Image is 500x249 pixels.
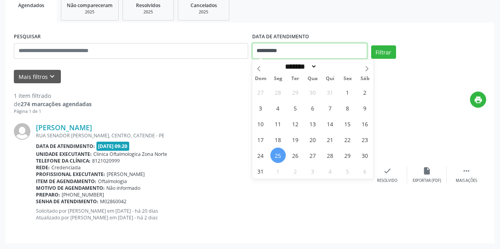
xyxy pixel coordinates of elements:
[270,100,286,116] span: Agosto 4, 2025
[14,108,92,115] div: Página 1 de 1
[340,163,355,179] span: Setembro 5, 2025
[413,178,441,183] div: Exportar (PDF)
[340,132,355,147] span: Agosto 22, 2025
[371,45,396,59] button: Filtrar
[340,84,355,100] span: Agosto 1, 2025
[253,116,268,131] span: Agosto 10, 2025
[253,148,268,163] span: Agosto 24, 2025
[357,148,373,163] span: Agosto 30, 2025
[36,171,105,178] b: Profissional executante:
[270,116,286,131] span: Agosto 11, 2025
[357,163,373,179] span: Setembro 6, 2025
[67,2,113,9] span: Não compareceram
[339,76,356,81] span: Sex
[51,164,81,171] span: Credenciada
[36,132,368,139] div: RUA SENADOR [PERSON_NAME], CENTRO, CATENDE - PE
[48,72,57,81] i: keyboard_arrow_down
[323,132,338,147] span: Agosto 21, 2025
[96,142,130,151] span: [DATE] 09:20
[456,178,477,183] div: Mais ações
[98,178,127,185] span: Oftalmologia
[317,62,343,71] input: Year
[14,70,61,84] button: Mais filtroskeyboard_arrow_down
[252,31,309,43] label: DATA DE ATENDIMENTO
[288,100,303,116] span: Agosto 5, 2025
[36,164,50,171] b: Rede:
[470,92,486,108] button: print
[14,92,92,100] div: 1 item filtrado
[21,100,92,108] strong: 274 marcações agendadas
[357,84,373,100] span: Agosto 2, 2025
[357,100,373,116] span: Agosto 9, 2025
[323,84,338,100] span: Julho 31, 2025
[18,2,44,9] span: Agendados
[36,143,95,150] b: Data de atendimento:
[36,208,368,221] p: Solicitado por [PERSON_NAME] em [DATE] - há 20 dias Atualizado por [PERSON_NAME] em [DATE] - há 2...
[383,167,392,175] i: check
[92,157,120,164] span: 8121020999
[62,191,104,198] span: [PHONE_NUMBER]
[283,62,317,71] select: Month
[36,151,92,157] b: Unidade executante:
[356,76,374,81] span: Sáb
[36,157,91,164] b: Telefone da clínica:
[253,132,268,147] span: Agosto 17, 2025
[270,163,286,179] span: Setembro 1, 2025
[321,76,339,81] span: Qui
[323,148,338,163] span: Agosto 28, 2025
[340,100,355,116] span: Agosto 8, 2025
[36,185,105,191] b: Motivo de agendamento:
[270,132,286,147] span: Agosto 18, 2025
[252,76,270,81] span: Dom
[36,191,60,198] b: Preparo:
[462,167,471,175] i: 
[270,148,286,163] span: Agosto 25, 2025
[323,116,338,131] span: Agosto 14, 2025
[305,84,321,100] span: Julho 30, 2025
[14,100,92,108] div: de
[323,100,338,116] span: Agosto 7, 2025
[305,132,321,147] span: Agosto 20, 2025
[253,84,268,100] span: Julho 27, 2025
[269,76,287,81] span: Seg
[340,148,355,163] span: Agosto 29, 2025
[288,84,303,100] span: Julho 29, 2025
[191,2,217,9] span: Cancelados
[36,198,98,205] b: Senha de atendimento:
[107,171,145,178] span: [PERSON_NAME]
[340,116,355,131] span: Agosto 15, 2025
[287,76,304,81] span: Ter
[474,95,483,104] i: print
[14,31,41,43] label: PESQUISAR
[14,123,30,140] img: img
[36,178,96,185] b: Item de agendamento:
[100,198,126,205] span: M02860042
[184,9,223,15] div: 2025
[288,116,303,131] span: Agosto 12, 2025
[253,100,268,116] span: Agosto 3, 2025
[305,100,321,116] span: Agosto 6, 2025
[36,123,92,132] a: [PERSON_NAME]
[377,178,397,183] div: Resolvido
[357,116,373,131] span: Agosto 16, 2025
[253,163,268,179] span: Agosto 31, 2025
[288,148,303,163] span: Agosto 26, 2025
[288,163,303,179] span: Setembro 2, 2025
[305,148,321,163] span: Agosto 27, 2025
[357,132,373,147] span: Agosto 23, 2025
[128,9,168,15] div: 2025
[67,9,113,15] div: 2025
[305,116,321,131] span: Agosto 13, 2025
[288,132,303,147] span: Agosto 19, 2025
[106,185,140,191] span: Não informado
[136,2,160,9] span: Resolvidos
[93,151,167,157] span: Clinica Oftalmologica Zona Norte
[305,163,321,179] span: Setembro 3, 2025
[270,84,286,100] span: Julho 28, 2025
[323,163,338,179] span: Setembro 4, 2025
[304,76,321,81] span: Qua
[423,167,431,175] i: insert_drive_file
